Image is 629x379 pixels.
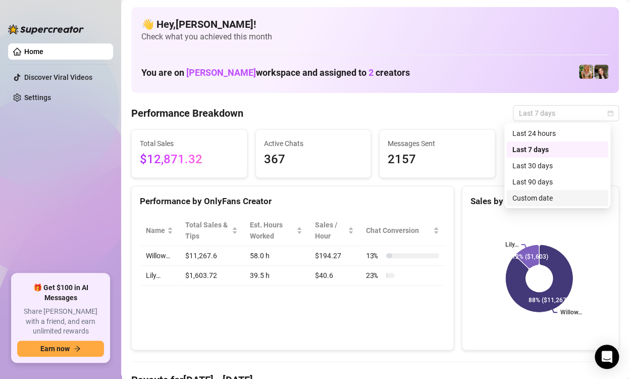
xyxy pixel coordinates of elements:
[607,110,613,116] span: calendar
[24,73,92,81] a: Discover Viral Videos
[179,215,244,246] th: Total Sales & Tips
[131,106,243,120] h4: Performance Breakdown
[141,31,609,42] span: Check what you achieved this month
[140,138,239,149] span: Total Sales
[366,225,431,236] span: Chat Conversion
[470,195,610,208] div: Sales by OnlyFans Creator
[308,266,359,286] td: $40.6
[140,215,179,246] th: Name
[512,128,602,139] div: Last 24 hours
[308,215,359,246] th: Sales / Hour
[179,246,244,266] td: $11,267.6
[314,219,345,242] span: Sales / Hour
[506,190,608,206] div: Custom date
[17,307,104,337] span: Share [PERSON_NAME] with a friend, and earn unlimited rewards
[8,24,84,34] img: logo-BBDzfeDw.svg
[244,246,309,266] td: 58.0 h
[594,65,608,79] img: Lily
[140,246,179,266] td: Willow…
[519,106,613,121] span: Last 7 days
[512,193,602,204] div: Custom date
[140,195,445,208] div: Performance by OnlyFans Creator
[369,67,374,78] span: 2
[506,174,608,190] div: Last 90 days
[244,266,309,286] td: 39.5 h
[264,138,363,149] span: Active Chats
[179,266,244,286] td: $1,603.72
[24,93,51,102] a: Settings
[185,219,230,242] span: Total Sales & Tips
[506,158,608,174] div: Last 30 days
[40,345,70,353] span: Earn now
[366,270,382,281] span: 23 %
[264,150,363,169] span: 367
[388,138,487,149] span: Messages Sent
[140,266,179,286] td: Lily…
[360,215,445,246] th: Chat Conversion
[505,241,518,248] text: Lily…
[308,246,359,266] td: $194.27
[17,283,104,303] span: 🎁 Get $100 in AI Messages
[506,125,608,141] div: Last 24 hours
[146,225,165,236] span: Name
[141,67,410,78] h1: You are on workspace and assigned to creators
[186,67,256,78] span: [PERSON_NAME]
[512,160,602,171] div: Last 30 days
[579,65,593,79] img: Willow
[506,141,608,158] div: Last 7 days
[595,345,619,369] div: Open Intercom Messenger
[140,150,239,169] span: $12,871.32
[141,17,609,31] h4: 👋 Hey, [PERSON_NAME] !
[388,150,487,169] span: 2157
[512,176,602,187] div: Last 90 days
[74,345,81,352] span: arrow-right
[512,144,602,155] div: Last 7 days
[250,219,295,242] div: Est. Hours Worked
[17,341,104,357] button: Earn nowarrow-right
[560,309,582,316] text: Willow…
[24,48,43,56] a: Home
[366,250,382,261] span: 13 %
